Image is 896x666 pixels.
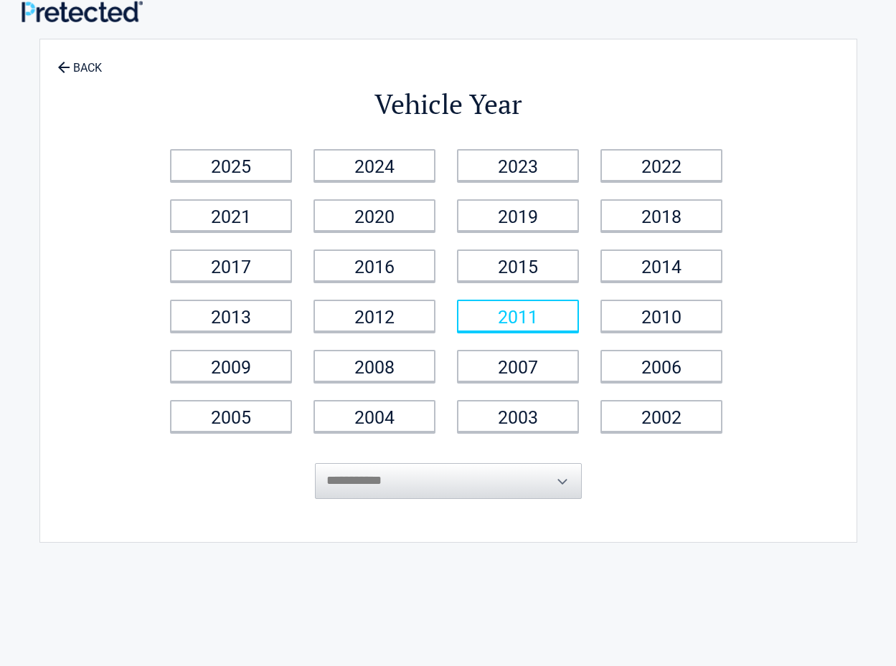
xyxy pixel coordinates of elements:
[170,199,292,232] a: 2021
[600,249,722,282] a: 2014
[457,300,579,332] a: 2011
[313,249,435,282] a: 2016
[170,149,292,181] a: 2025
[170,400,292,432] a: 2005
[55,49,105,74] a: BACK
[457,400,579,432] a: 2003
[600,350,722,382] a: 2006
[600,149,722,181] a: 2022
[313,350,435,382] a: 2008
[313,400,435,432] a: 2004
[313,149,435,181] a: 2024
[457,149,579,181] a: 2023
[600,199,722,232] a: 2018
[170,249,292,282] a: 2017
[457,199,579,232] a: 2019
[170,350,292,382] a: 2009
[600,400,722,432] a: 2002
[22,1,143,23] img: Main Logo
[600,300,722,332] a: 2010
[457,249,579,282] a: 2015
[457,350,579,382] a: 2007
[313,199,435,232] a: 2020
[161,86,735,123] h2: Vehicle Year
[313,300,435,332] a: 2012
[170,300,292,332] a: 2013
